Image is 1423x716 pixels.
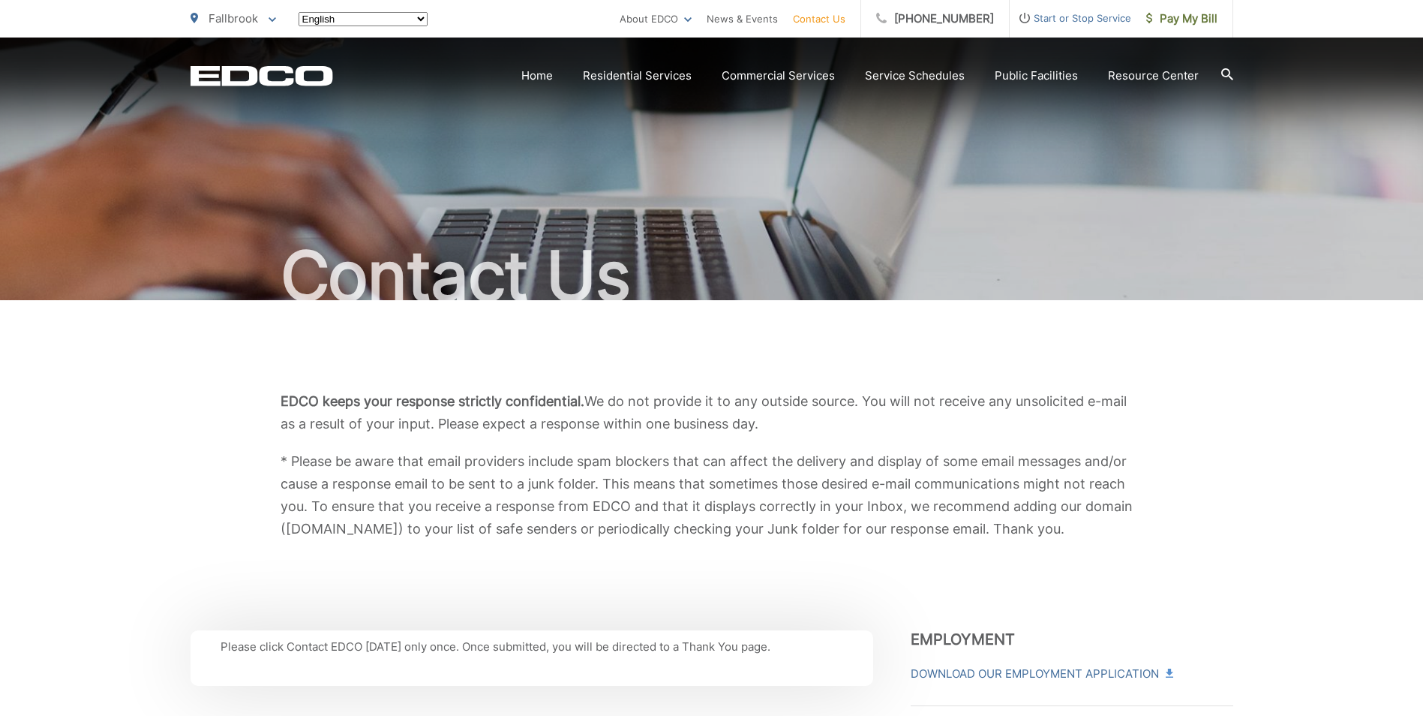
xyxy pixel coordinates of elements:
a: Residential Services [583,67,692,85]
span: Fallbrook [209,11,258,26]
p: * Please be aware that email providers include spam blockers that can affect the delivery and dis... [281,450,1143,540]
a: Public Facilities [995,67,1078,85]
a: Resource Center [1108,67,1199,85]
a: Download Our Employment Application [911,665,1172,683]
a: Contact Us [793,10,845,28]
a: Home [521,67,553,85]
a: Service Schedules [865,67,965,85]
p: Please click Contact EDCO [DATE] only once. Once submitted, you will be directed to a Thank You p... [221,638,843,656]
select: Select a language [299,12,428,26]
a: EDCD logo. Return to the homepage. [191,65,333,86]
h3: Employment [911,630,1233,648]
b: EDCO keeps your response strictly confidential. [281,393,584,409]
h1: Contact Us [191,239,1233,314]
span: Pay My Bill [1146,10,1217,28]
a: News & Events [707,10,778,28]
a: About EDCO [620,10,692,28]
p: We do not provide it to any outside source. You will not receive any unsolicited e-mail as a resu... [281,390,1143,435]
a: Commercial Services [722,67,835,85]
